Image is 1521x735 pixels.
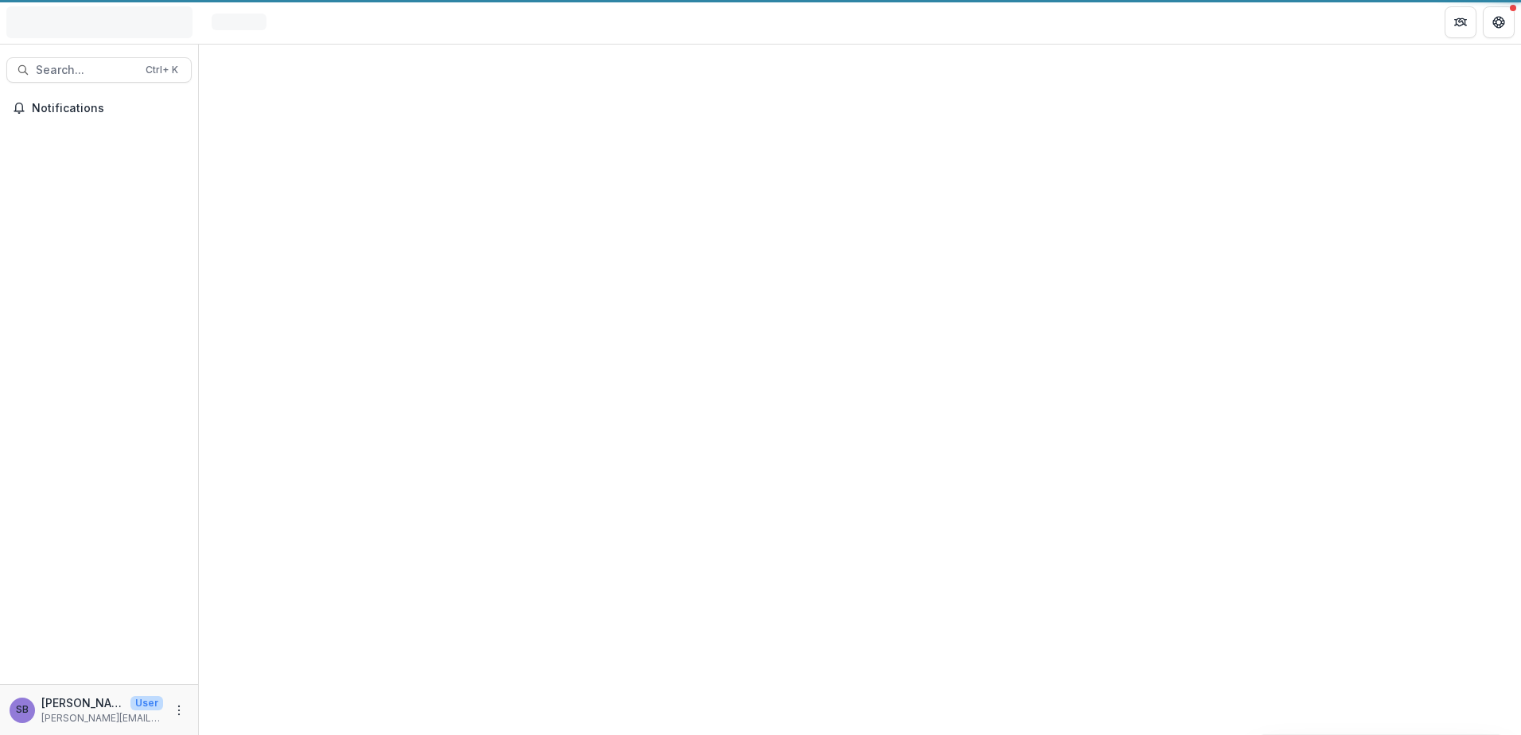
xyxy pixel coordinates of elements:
[130,696,163,710] p: User
[1445,6,1476,38] button: Partners
[6,95,192,121] button: Notifications
[6,57,192,83] button: Search...
[205,10,273,33] nav: breadcrumb
[36,64,136,77] span: Search...
[1483,6,1515,38] button: Get Help
[16,705,29,715] div: Sascha Bendt
[32,102,185,115] span: Notifications
[41,694,124,711] p: [PERSON_NAME]
[41,711,163,725] p: [PERSON_NAME][EMAIL_ADDRESS][DOMAIN_NAME]
[142,61,181,79] div: Ctrl + K
[169,701,189,720] button: More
